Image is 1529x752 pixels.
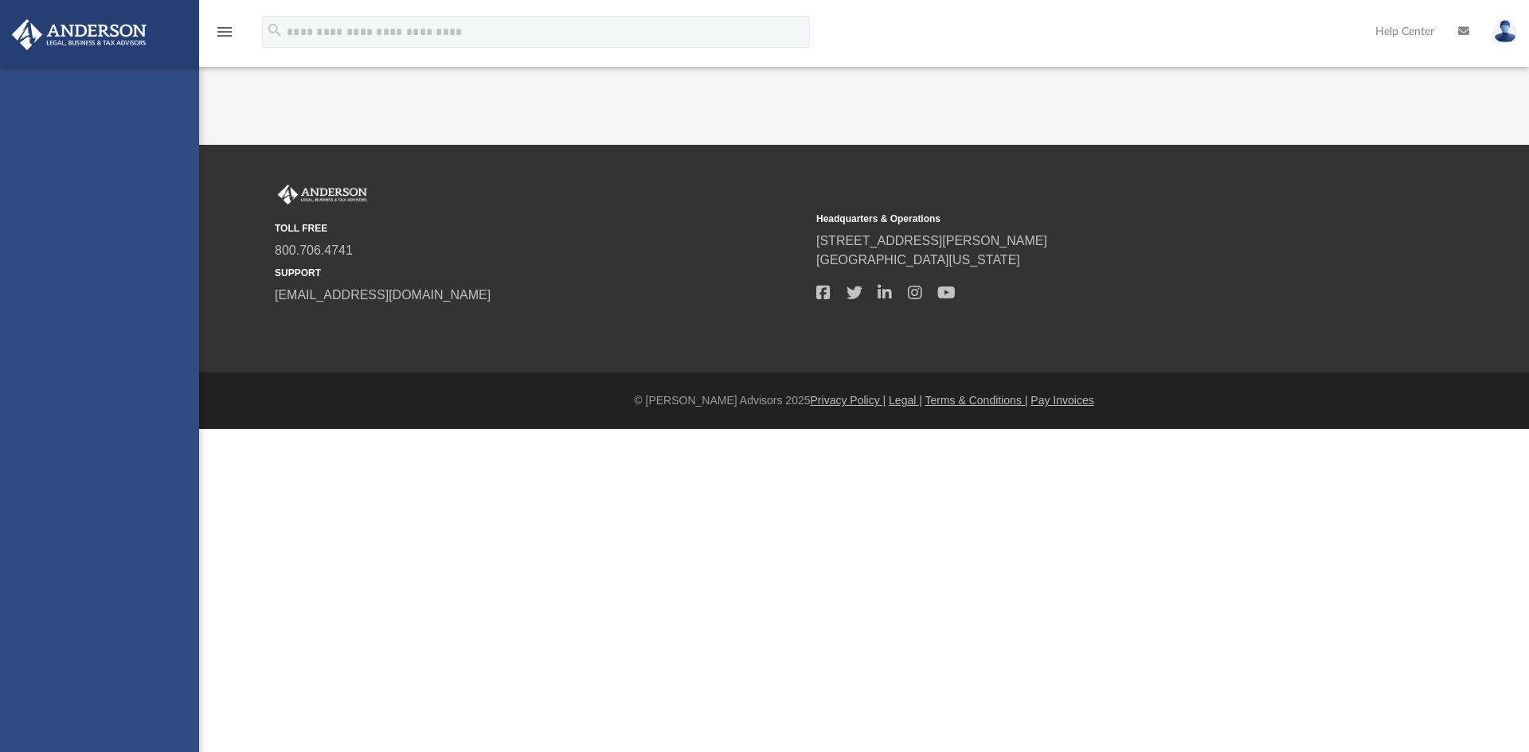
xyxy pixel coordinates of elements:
img: Anderson Advisors Platinum Portal [275,185,370,205]
img: Anderson Advisors Platinum Portal [7,19,151,50]
img: User Pic [1493,20,1517,43]
small: TOLL FREE [275,221,805,236]
small: SUPPORT [275,266,805,280]
a: menu [215,30,234,41]
a: 800.706.4741 [275,244,353,257]
i: menu [215,22,234,41]
a: [GEOGRAPHIC_DATA][US_STATE] [816,253,1020,267]
a: Privacy Policy | [811,394,886,407]
a: Terms & Conditions | [925,394,1028,407]
a: Pay Invoices [1030,394,1093,407]
div: © [PERSON_NAME] Advisors 2025 [199,392,1529,409]
a: [STREET_ADDRESS][PERSON_NAME] [816,234,1047,247]
a: [EMAIL_ADDRESS][DOMAIN_NAME] [275,288,491,302]
small: Headquarters & Operations [816,212,1347,226]
a: Legal | [889,394,922,407]
i: search [266,21,284,39]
